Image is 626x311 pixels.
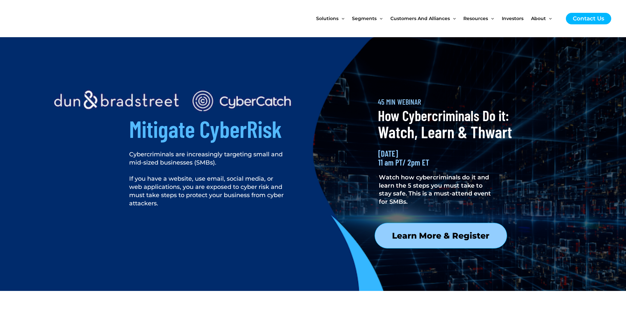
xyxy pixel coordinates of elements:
[450,5,456,32] span: Menu Toggle
[502,5,531,32] a: Investors
[488,5,494,32] span: Menu Toggle
[352,5,377,32] span: Segments
[463,5,488,32] span: Resources
[377,5,383,32] span: Menu Toggle
[378,149,497,167] h2: [DATE] 11 am PT/ 2pm ET
[316,5,559,32] nav: Site Navigation: New Main Menu
[12,5,90,32] img: CyberCatch
[129,175,284,207] span: If you have a website, use email, social media, or web applications, you are exposed to cyber ris...
[375,223,507,248] a: Learn More & Register
[546,5,552,32] span: Menu Toggle
[378,121,515,143] h2: Watch, Learn & Thwart
[378,106,511,125] h2: How Cybercriminals Do it:
[316,5,338,32] span: Solutions
[531,5,546,32] span: About
[338,5,344,32] span: Menu Toggle
[502,5,523,32] span: Investors
[129,151,283,166] span: Cybercriminals are increasingly targeting small and mid-sized businesses (SMBs).
[129,114,324,144] h2: Mitigate CyberRisk
[379,174,491,205] span: Watch how cybercriminals do it and learn the 5 steps you must take to stay safe. This is a must-a...
[566,13,611,24] a: Contact Us
[378,97,511,107] h2: 45 MIN WEBINAR
[390,5,450,32] span: Customers and Alliances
